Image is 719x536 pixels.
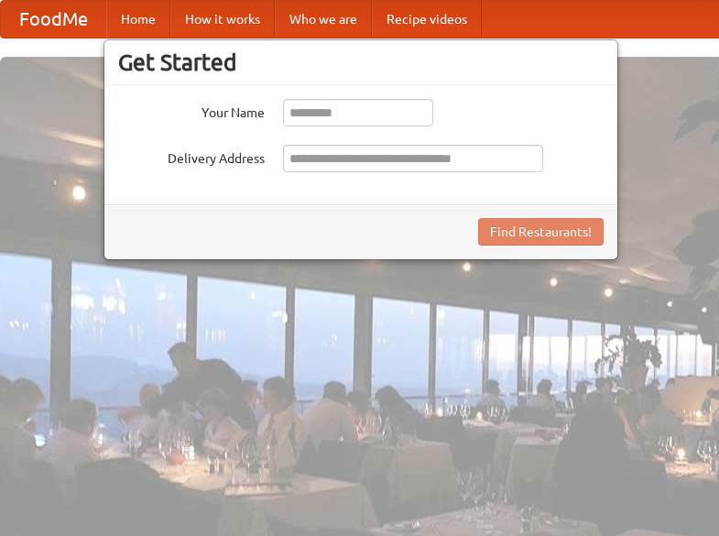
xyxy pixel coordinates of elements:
[478,218,604,246] button: Find Restaurants!
[275,1,372,38] a: Who we are
[170,1,275,38] a: How it works
[1,1,106,38] a: FoodMe
[106,1,170,38] a: Home
[118,49,604,76] h3: Get Started
[118,99,265,122] label: Your Name
[372,1,482,38] a: Recipe videos
[118,145,265,168] label: Delivery Address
